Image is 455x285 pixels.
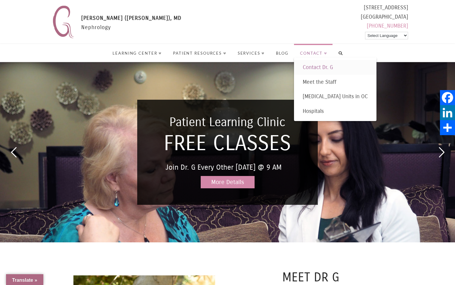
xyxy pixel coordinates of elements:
select: Language Translate Widget [365,32,408,39]
span: Contact Dr. G [303,64,333,71]
span: Translate » [12,277,37,283]
a: Contact Dr. G [294,60,376,75]
span: [MEDICAL_DATA] Units in OC [303,93,368,100]
a: Patient Resources [167,44,232,62]
div: [STREET_ADDRESS] [GEOGRAPHIC_DATA] [361,3,408,33]
span: [PERSON_NAME] ([PERSON_NAME]), MD [81,15,181,21]
a: [PHONE_NUMBER] [367,23,408,29]
a: Facebook [440,90,455,105]
span: Hospitals [303,108,324,114]
span: Learning Center [113,51,162,55]
span: Patient Resources [173,51,226,55]
span: Blog [276,51,289,55]
span: Meet the Staff [303,79,336,85]
a: [MEDICAL_DATA] Units in OC [294,89,376,104]
a: Services [232,44,270,62]
span: Contact [300,51,327,55]
a: Hospitals [294,104,376,119]
a: LinkedIn [440,105,455,120]
a: Blog [270,44,294,62]
a: Contact [294,44,333,62]
span: Services [238,51,265,55]
a: Learning Center [107,44,167,62]
a: Meet the Staff [294,75,376,89]
div: Powered by [361,31,408,41]
div: Nephrology [81,14,181,41]
img: Nephrology [50,3,77,41]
